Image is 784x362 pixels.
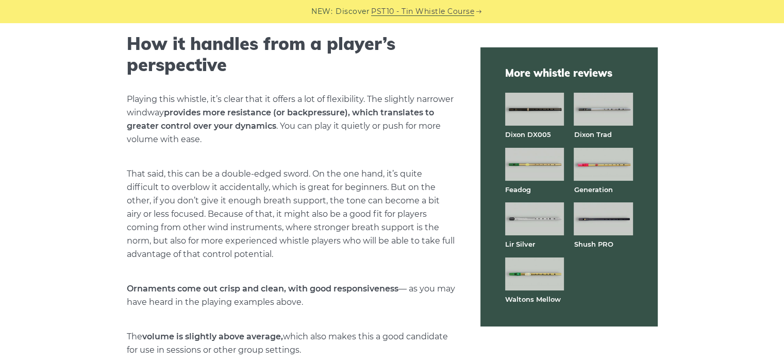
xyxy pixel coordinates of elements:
[505,66,633,80] span: More whistle reviews
[505,130,551,139] a: Dixon DX005
[127,167,456,261] p: That said, this can be a double-edged sword. On the one hand, it’s quite difficult to overblow it...
[127,284,398,294] strong: Ornaments come out crisp and clean, with good responsiveness
[127,330,456,357] p: The which also makes this a good candidate for use in sessions or other group settings.
[505,257,564,290] img: Waltons Mellow tin whistle full front view
[127,93,456,146] p: Playing this whistle, it’s clear that it offers a lot of flexibility. The slightly narrower windw...
[574,240,613,248] a: Shush PRO
[142,332,283,341] strong: volume is slightly above average,
[336,6,370,18] span: Discover
[574,202,632,235] img: Shuh PRO tin whistle full front view
[127,108,434,131] strong: provides more resistance (or backpressure), which translates to greater control over your dynamics
[127,282,456,309] p: — as you may have heard in the playing examples above.
[574,185,612,194] a: Generation
[505,295,561,303] a: Waltons Mellow
[574,148,632,181] img: Generation brass tin whistle full front view
[505,240,535,248] a: Lir Silver
[505,148,564,181] img: Feadog brass tin whistle full front view
[311,6,332,18] span: NEW:
[127,33,456,76] h2: How it handles from a player’s perspective
[574,93,632,126] img: Dixon Trad tin whistle full front view
[505,93,564,126] img: Dixon DX005 tin whistle full front view
[505,202,564,235] img: Lir Silver tin whistle full front view
[371,6,474,18] a: PST10 - Tin Whistle Course
[574,130,611,139] a: Dixon Trad
[505,185,531,194] a: Feadog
